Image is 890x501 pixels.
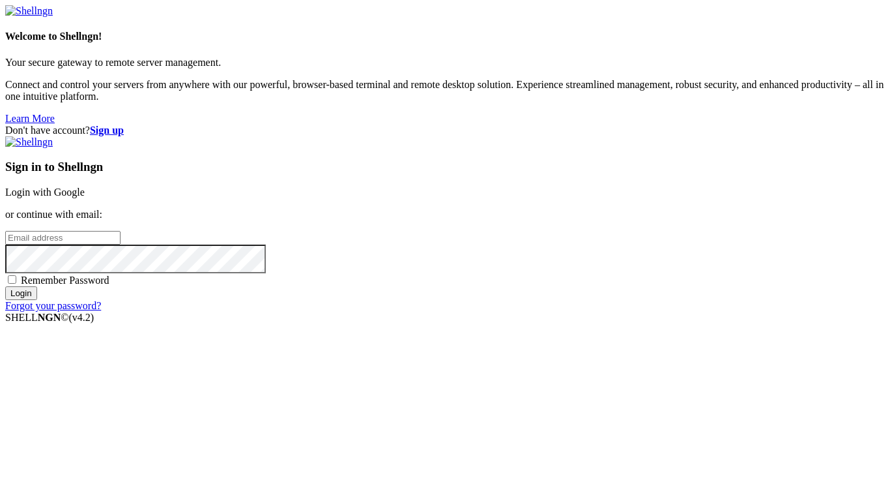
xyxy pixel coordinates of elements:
img: Shellngn [5,5,53,17]
input: Email address [5,231,121,245]
span: 4.2.0 [69,312,94,323]
p: or continue with email: [5,209,885,220]
input: Login [5,286,37,300]
p: Your secure gateway to remote server management. [5,57,885,68]
a: Learn More [5,113,55,124]
img: Shellngn [5,136,53,148]
div: Don't have account? [5,125,885,136]
span: SHELL © [5,312,94,323]
span: Remember Password [21,275,109,286]
a: Login with Google [5,187,85,198]
a: Forgot your password? [5,300,101,311]
a: Sign up [90,125,124,136]
input: Remember Password [8,275,16,284]
p: Connect and control your servers from anywhere with our powerful, browser-based terminal and remo... [5,79,885,102]
b: NGN [38,312,61,323]
h4: Welcome to Shellngn! [5,31,885,42]
h3: Sign in to Shellngn [5,160,885,174]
